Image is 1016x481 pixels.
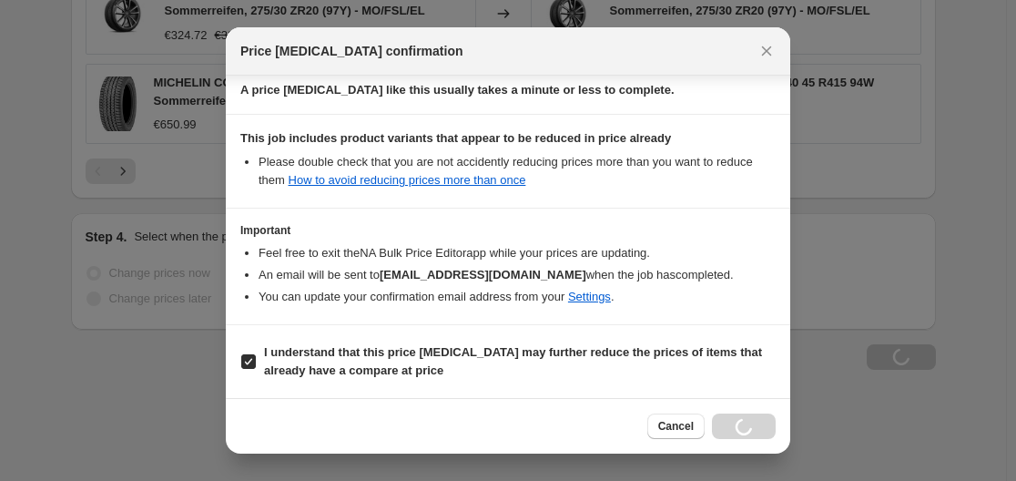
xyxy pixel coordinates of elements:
[259,153,776,189] li: Please double check that you are not accidently reducing prices more than you want to reduce them
[240,42,463,60] span: Price [MEDICAL_DATA] confirmation
[568,290,611,303] a: Settings
[380,268,586,281] b: [EMAIL_ADDRESS][DOMAIN_NAME]
[240,223,776,238] h3: Important
[259,288,776,306] li: You can update your confirmation email address from your .
[754,38,779,64] button: Close
[658,419,694,434] span: Cancel
[240,131,671,145] b: This job includes product variants that appear to be reduced in price already
[289,173,526,187] a: How to avoid reducing prices more than once
[259,244,776,262] li: Feel free to exit the NA Bulk Price Editor app while your prices are updating.
[259,266,776,284] li: An email will be sent to when the job has completed .
[264,345,762,377] b: I understand that this price [MEDICAL_DATA] may further reduce the prices of items that already h...
[647,414,705,439] button: Cancel
[240,83,675,97] b: A price [MEDICAL_DATA] like this usually takes a minute or less to complete.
